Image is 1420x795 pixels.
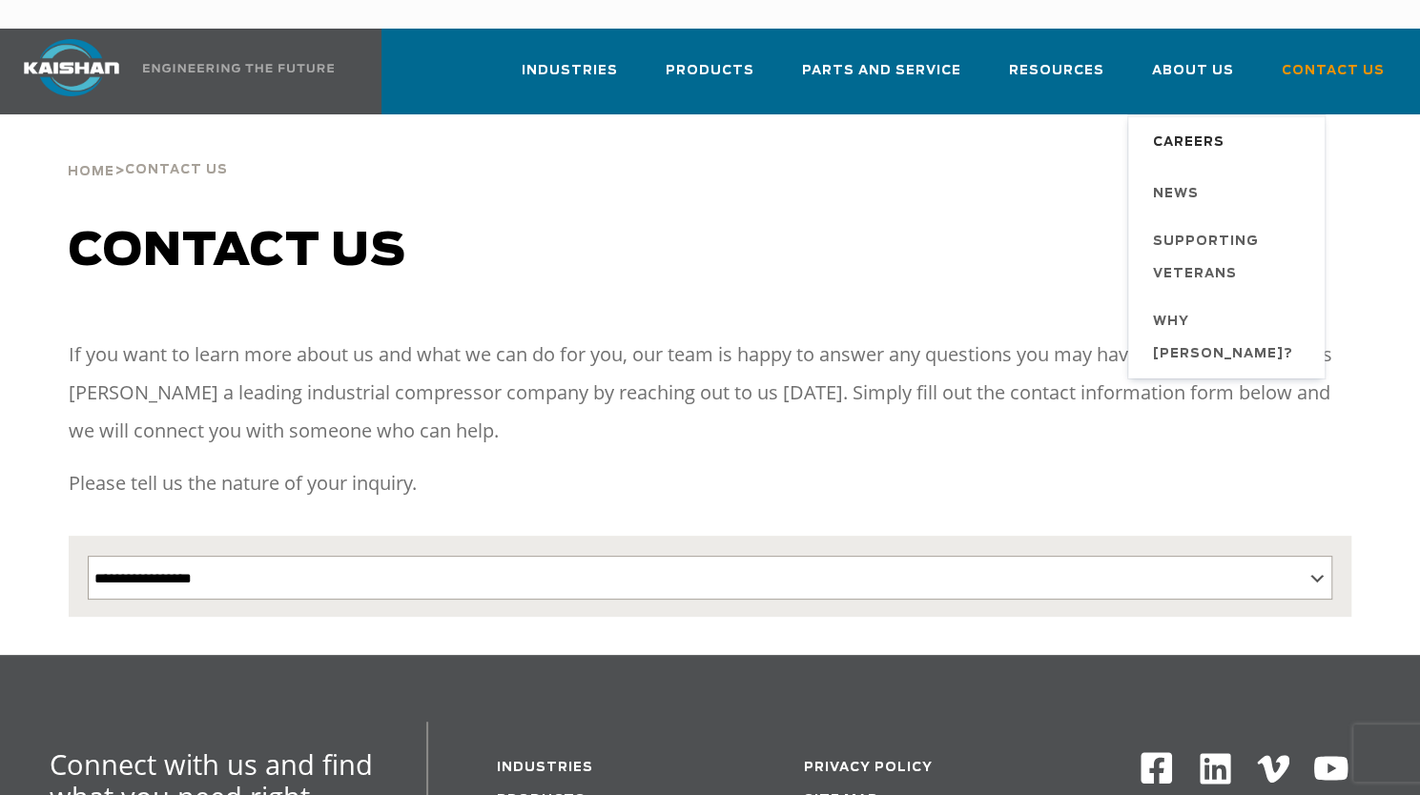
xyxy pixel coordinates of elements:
[1134,218,1325,298] a: Supporting Veterans
[143,64,334,72] img: Engineering the future
[497,762,593,774] a: Industries
[69,229,406,275] span: Contact us
[68,114,228,187] div: >
[1282,60,1385,82] span: Contact Us
[1009,46,1104,111] a: Resources
[1312,750,1349,787] img: Youtube
[1257,755,1289,783] img: Vimeo
[69,336,1352,450] p: If you want to learn more about us and what we can do for you, our team is happy to answer any qu...
[1139,750,1174,785] img: Facebook
[1153,127,1224,159] span: Careers
[1009,60,1104,82] span: Resources
[666,60,754,82] span: Products
[1153,306,1306,371] span: Why [PERSON_NAME]?
[1134,298,1325,378] a: Why [PERSON_NAME]?
[1134,115,1325,167] a: Careers
[804,762,933,774] a: Privacy Policy
[1197,750,1234,787] img: Linkedin
[522,60,618,82] span: Industries
[69,464,1352,502] p: Please tell us the nature of your inquiry.
[802,60,961,82] span: Parts and Service
[125,164,228,176] span: Contact Us
[1152,46,1234,111] a: About Us
[1153,178,1199,211] span: News
[802,46,961,111] a: Parts and Service
[1134,167,1325,218] a: News
[1282,46,1385,111] a: Contact Us
[1152,60,1234,82] span: About Us
[1153,226,1306,291] span: Supporting Veterans
[68,166,114,178] span: Home
[522,46,618,111] a: Industries
[68,162,114,179] a: Home
[666,46,754,111] a: Products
